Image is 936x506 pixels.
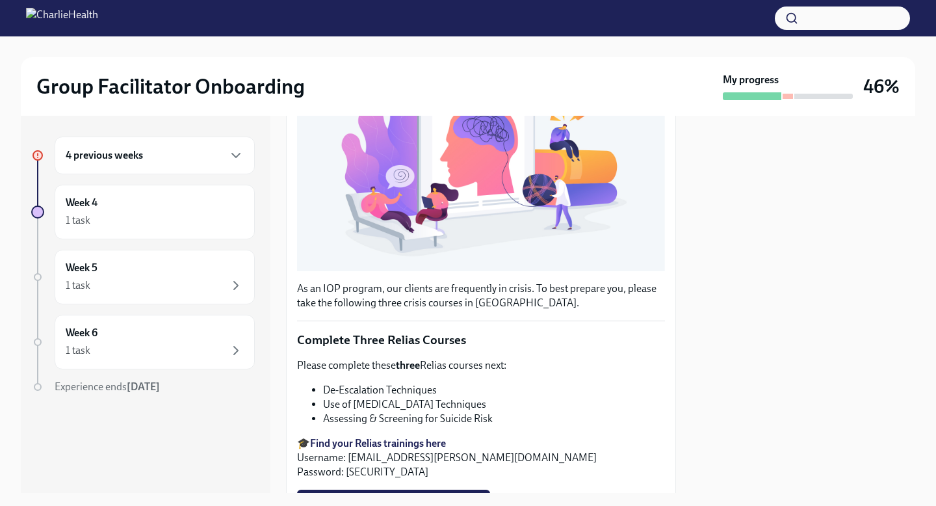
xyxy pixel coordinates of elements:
[66,261,97,275] h6: Week 5
[323,383,665,397] li: De-Escalation Techniques
[36,73,305,100] h2: Group Facilitator Onboarding
[66,213,90,228] div: 1 task
[127,380,160,393] strong: [DATE]
[26,8,98,29] img: CharlieHealth
[66,278,90,293] div: 1 task
[297,358,665,373] p: Please complete these Relias courses next:
[55,137,255,174] div: 4 previous weeks
[66,148,143,163] h6: 4 previous weeks
[396,359,420,371] strong: three
[31,315,255,369] a: Week 61 task
[723,73,779,87] strong: My progress
[323,412,665,426] li: Assessing & Screening for Suicide Risk
[297,282,665,310] p: As an IOP program, our clients are frequently in crisis. To best prepare you, please take the fol...
[66,196,97,210] h6: Week 4
[863,75,900,98] h3: 46%
[297,50,665,271] button: Zoom image
[31,250,255,304] a: Week 51 task
[55,380,160,393] span: Experience ends
[310,437,446,449] a: Find your Relias trainings here
[297,436,665,479] p: 🎓 Username: [EMAIL_ADDRESS][PERSON_NAME][DOMAIN_NAME] Password: [SECURITY_DATA]
[66,343,90,358] div: 1 task
[31,185,255,239] a: Week 41 task
[323,397,665,412] li: Use of [MEDICAL_DATA] Techniques
[66,326,97,340] h6: Week 6
[297,332,665,349] p: Complete Three Relias Courses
